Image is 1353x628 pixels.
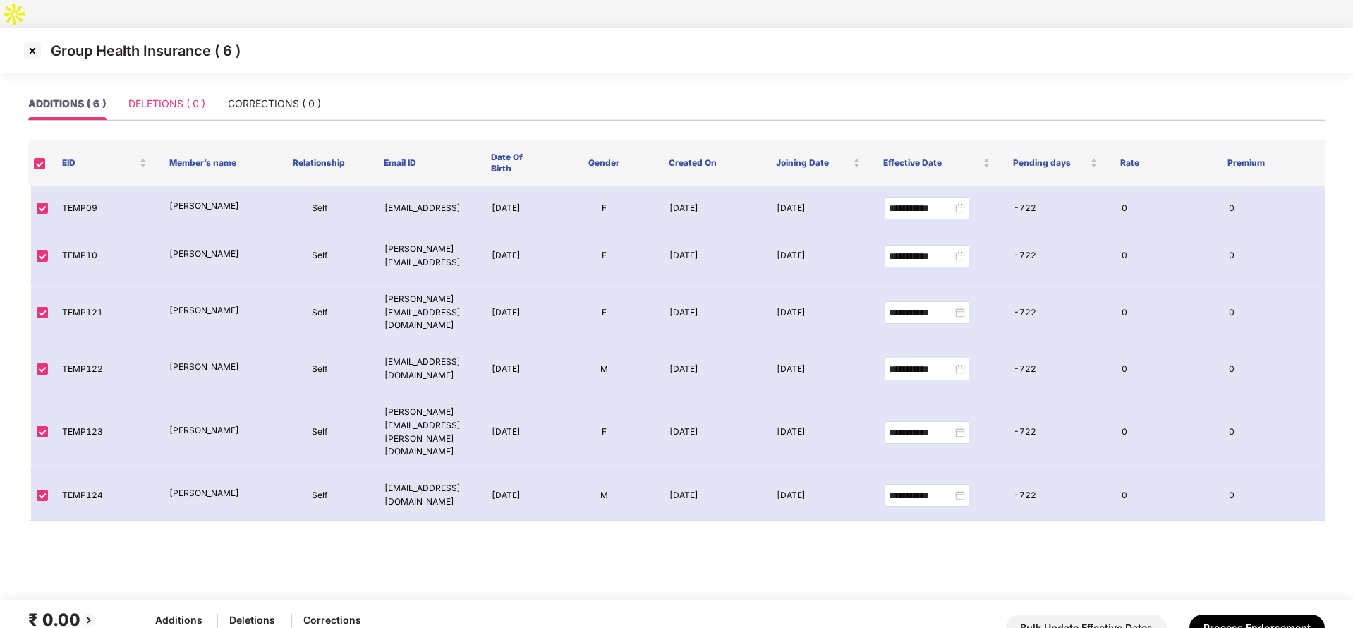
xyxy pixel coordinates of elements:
[373,186,480,231] td: [EMAIL_ADDRESS]
[265,186,372,231] td: Self
[1002,344,1110,394] td: -722
[51,186,158,231] td: TEMP09
[765,394,873,471] td: [DATE]
[1218,186,1325,231] td: 0
[658,231,765,282] td: [DATE]
[373,282,480,345] td: [PERSON_NAME][EMAIL_ADDRESS][DOMAIN_NAME]
[657,140,765,186] th: Created On
[550,140,657,186] th: Gender
[1002,140,1109,186] th: Pending days
[51,344,158,394] td: TEMP122
[765,231,873,282] td: [DATE]
[265,471,372,521] td: Self
[169,487,254,500] p: [PERSON_NAME]
[480,344,551,394] td: [DATE]
[128,96,205,111] div: DELETIONS ( 0 )
[1002,231,1110,282] td: -722
[1110,282,1218,345] td: 0
[1002,471,1110,521] td: -722
[51,282,158,345] td: TEMP121
[765,186,873,231] td: [DATE]
[169,424,254,437] p: [PERSON_NAME]
[265,231,372,282] td: Self
[765,140,872,186] th: Joining Date
[776,157,850,169] span: Joining Date
[265,344,372,394] td: Self
[373,394,480,471] td: [PERSON_NAME][EMAIL_ADDRESS][PERSON_NAME][DOMAIN_NAME]
[658,344,765,394] td: [DATE]
[1218,344,1325,394] td: 0
[480,140,550,186] th: Date Of Birth
[51,231,158,282] td: TEMP10
[373,344,480,394] td: [EMAIL_ADDRESS][DOMAIN_NAME]
[551,282,658,345] td: F
[169,361,254,374] p: [PERSON_NAME]
[1110,231,1218,282] td: 0
[480,231,551,282] td: [DATE]
[551,231,658,282] td: F
[169,200,254,213] p: [PERSON_NAME]
[1110,344,1218,394] td: 0
[1216,140,1323,186] th: Premium
[551,471,658,521] td: M
[658,282,765,345] td: [DATE]
[480,471,551,521] td: [DATE]
[1218,394,1325,471] td: 0
[265,394,372,471] td: Self
[765,282,873,345] td: [DATE]
[303,612,361,628] div: Corrections
[1109,140,1216,186] th: Rate
[480,282,551,345] td: [DATE]
[373,471,480,521] td: [EMAIL_ADDRESS][DOMAIN_NAME]
[373,231,480,282] td: [PERSON_NAME][EMAIL_ADDRESS]
[51,394,158,471] td: TEMP123
[51,42,241,59] p: Group Health Insurance ( 6 )
[265,140,372,186] th: Relationship
[872,140,1002,186] th: Effective Date
[62,157,136,169] span: EID
[169,304,254,318] p: [PERSON_NAME]
[658,471,765,521] td: [DATE]
[1218,282,1325,345] td: 0
[1218,231,1325,282] td: 0
[551,394,658,471] td: F
[1110,186,1218,231] td: 0
[169,248,254,261] p: [PERSON_NAME]
[1002,282,1110,345] td: -722
[155,612,205,628] div: Additions
[228,96,321,111] div: CORRECTIONS ( 0 )
[1110,394,1218,471] td: 0
[658,394,765,471] td: [DATE]
[1218,471,1325,521] td: 0
[480,186,551,231] td: [DATE]
[883,157,980,169] span: Effective Date
[765,344,873,394] td: [DATE]
[551,344,658,394] td: M
[158,140,265,186] th: Member’s name
[1013,157,1087,169] span: Pending days
[551,186,658,231] td: F
[1002,186,1110,231] td: -722
[28,96,106,111] div: ADDITIONS ( 6 )
[480,394,551,471] td: [DATE]
[658,186,765,231] td: [DATE]
[372,140,480,186] th: Email ID
[1002,394,1110,471] td: -722
[21,40,44,62] img: svg+xml;base64,PHN2ZyBpZD0iQ3Jvc3MtMzJ4MzIiIHhtbG5zPSJodHRwOi8vd3d3LnczLm9yZy8yMDAwL3N2ZyIgd2lkdG...
[765,471,873,521] td: [DATE]
[51,140,158,186] th: EID
[265,282,372,345] td: Self
[51,471,158,521] td: TEMP124
[1110,471,1218,521] td: 0
[229,612,279,628] div: Deletions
